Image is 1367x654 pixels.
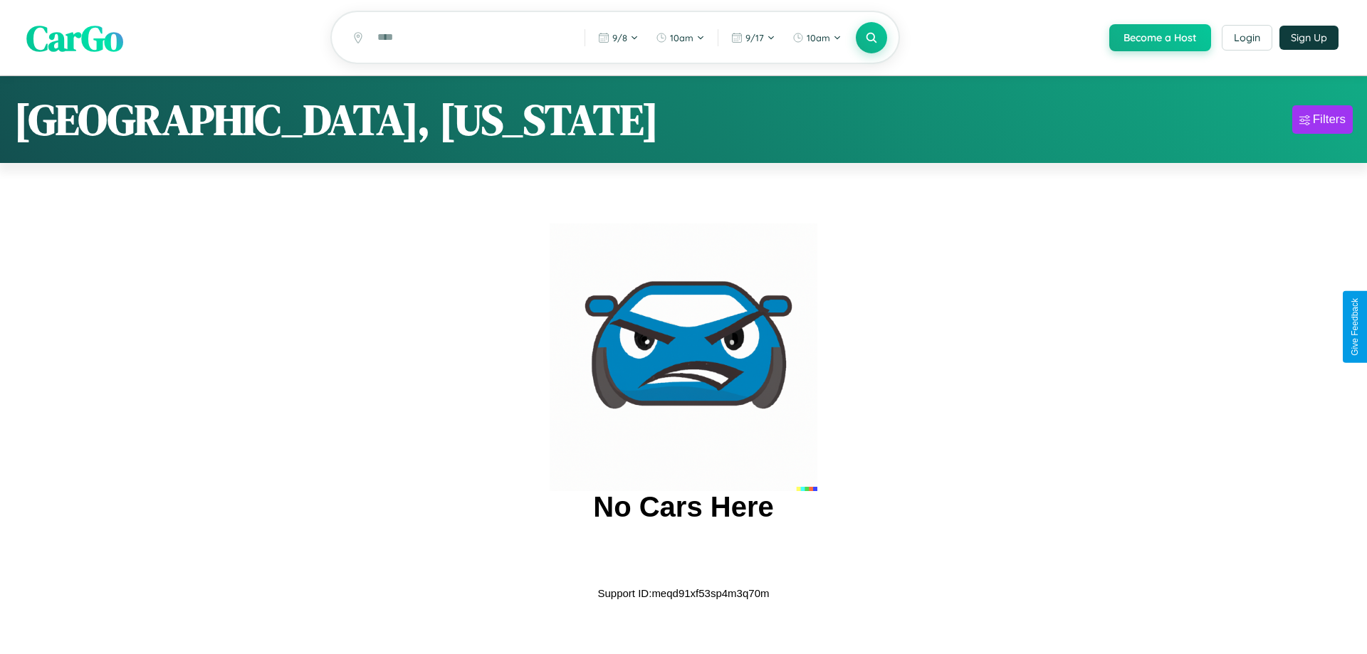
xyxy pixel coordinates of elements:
p: Support ID: meqd91xf53sp4m3q70m [598,584,770,603]
button: 10am [785,26,849,49]
button: 10am [649,26,712,49]
button: Become a Host [1109,24,1211,51]
span: 9 / 8 [612,32,627,43]
button: Filters [1292,105,1353,134]
span: 9 / 17 [745,32,764,43]
button: 9/17 [724,26,782,49]
span: 10am [670,32,693,43]
button: Login [1222,25,1272,51]
img: car [550,223,817,491]
span: 10am [807,32,830,43]
button: 9/8 [591,26,646,49]
div: Give Feedback [1350,298,1360,356]
div: Filters [1313,112,1346,127]
button: Sign Up [1279,26,1339,50]
span: CarGo [26,13,123,62]
h2: No Cars Here [593,491,773,523]
h1: [GEOGRAPHIC_DATA], [US_STATE] [14,90,659,149]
